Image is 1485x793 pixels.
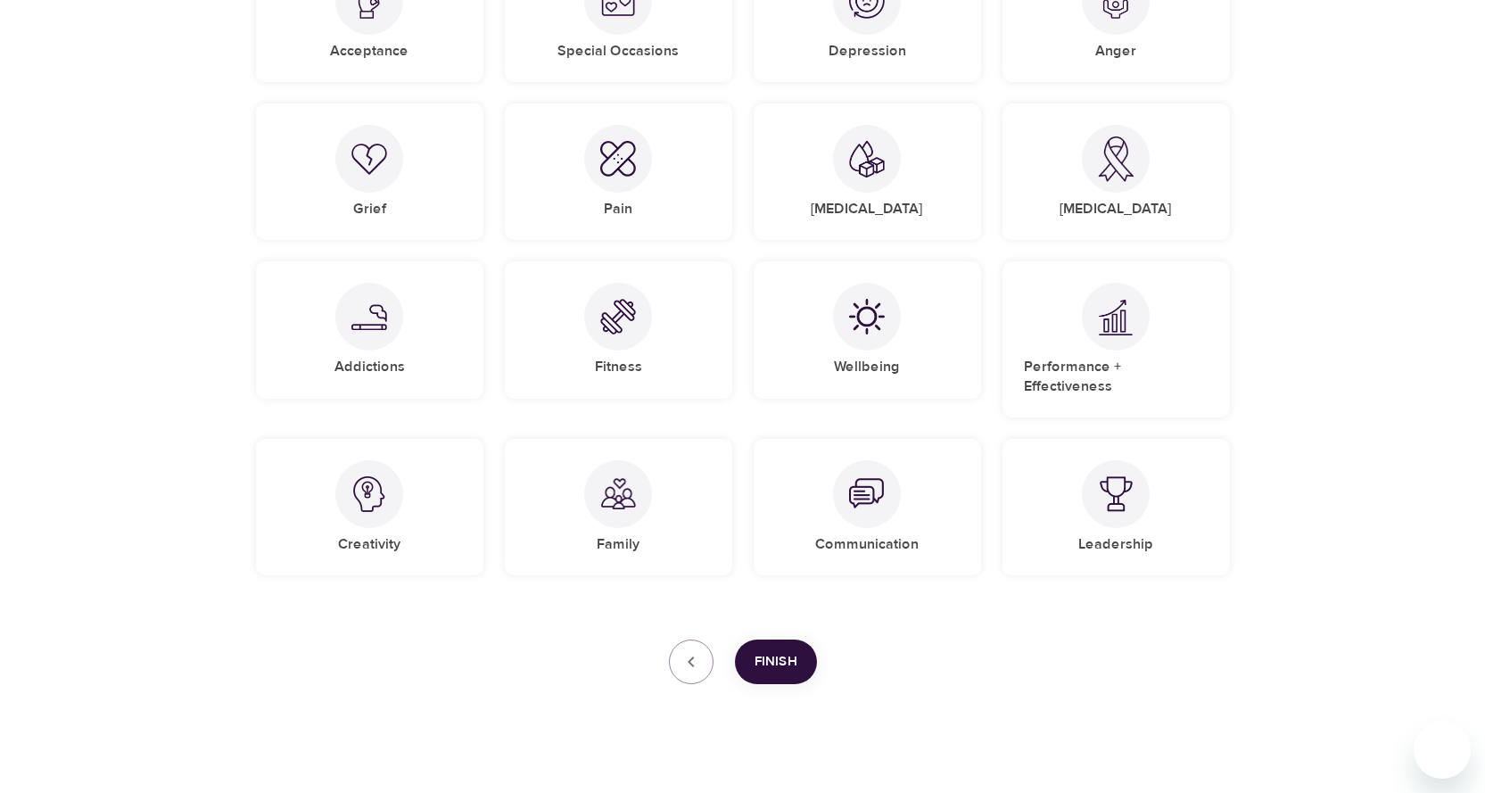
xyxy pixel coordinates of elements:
h5: Fitness [595,358,642,376]
iframe: Button to launch messaging window [1414,722,1471,779]
h5: [MEDICAL_DATA] [811,200,923,219]
img: Diabetes [849,140,885,178]
h5: Anger [1095,42,1136,61]
h5: Communication [815,535,919,554]
div: Performance + EffectivenessPerformance + Effectiveness [1002,261,1230,417]
img: Cancer [1098,136,1134,182]
div: AddictionsAddictions [256,261,483,398]
h5: Wellbeing [834,358,900,376]
h5: Addictions [334,358,405,376]
div: WellbeingWellbeing [754,261,981,398]
img: Communication [849,476,885,512]
img: Pain [600,141,636,177]
h5: Creativity [338,535,400,554]
h5: Depression [829,42,906,61]
h5: Pain [604,200,632,219]
div: FamilyFamily [505,439,732,575]
div: FitnessFitness [505,261,732,398]
div: Cancer[MEDICAL_DATA] [1002,103,1230,240]
h5: [MEDICAL_DATA] [1060,200,1172,219]
h5: Acceptance [330,42,408,61]
img: Performance + Effectiveness [1098,299,1134,335]
img: Fitness [600,299,636,335]
div: GriefGrief [256,103,483,240]
img: Family [600,476,636,512]
img: Leadership [1098,476,1134,512]
span: Finish [755,650,797,673]
div: CommunicationCommunication [754,439,981,575]
h5: Performance + Effectiveness [1024,358,1209,396]
h5: Grief [353,200,386,219]
div: CreativityCreativity [256,439,483,575]
h5: Special Occasions [557,42,679,61]
h5: Leadership [1078,535,1153,554]
button: Finish [735,640,817,684]
h5: Family [597,535,639,554]
img: Creativity [351,476,387,512]
img: Wellbeing [849,299,885,335]
img: Addictions [351,304,387,330]
div: LeadershipLeadership [1002,439,1230,575]
img: Grief [351,143,387,175]
div: PainPain [505,103,732,240]
div: Diabetes[MEDICAL_DATA] [754,103,981,240]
